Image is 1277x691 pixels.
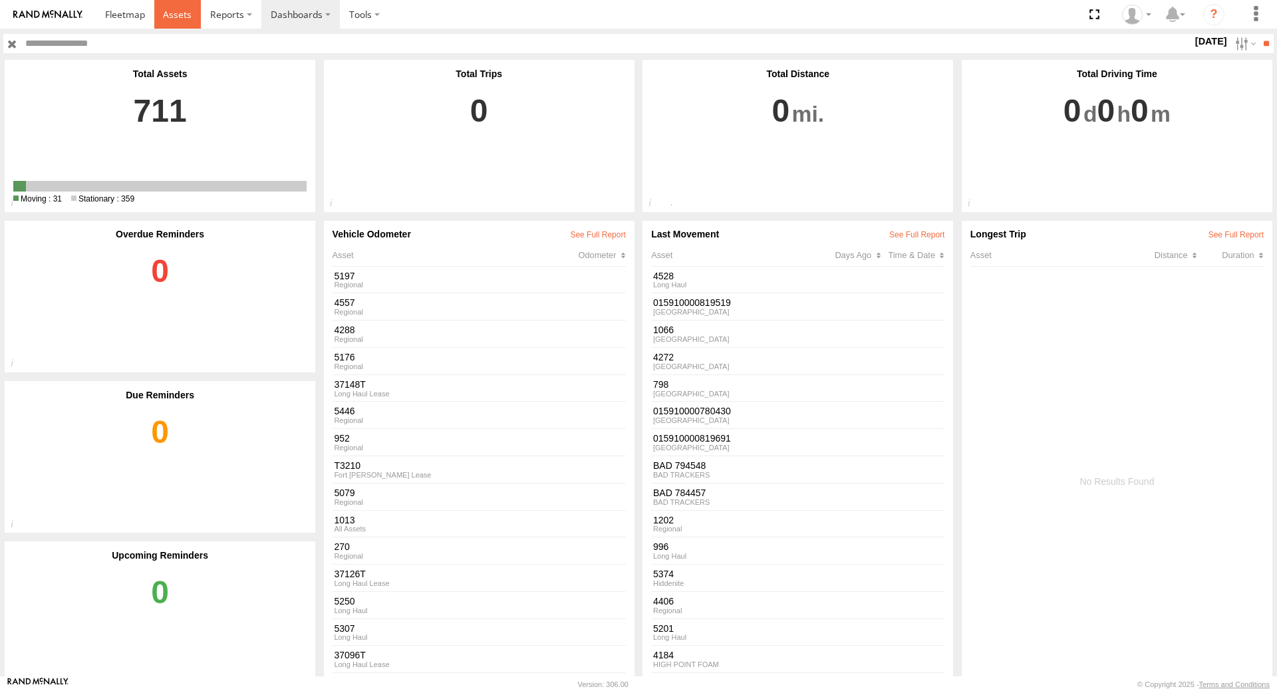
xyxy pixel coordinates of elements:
a: 015910000819691 [653,433,823,444]
a: 4528 [653,271,823,282]
div: View Group Details [334,553,620,560]
div: Last Movement [651,229,944,239]
div: View Group Details [334,444,620,452]
i: ? [1203,4,1224,25]
a: 1066 [653,325,823,336]
label: [DATE] [1193,34,1230,49]
div: [GEOGRAPHIC_DATA] [653,390,823,398]
a: 0 [333,79,626,170]
div: Total Assets [13,69,307,79]
a: 015910000819519 [653,297,823,309]
a: Terms and Conditions [1199,680,1270,688]
div: View Group Details [334,499,620,506]
div: Asset [970,250,1131,260]
div: Long Haul [653,634,823,641]
div: Vehicle Odometer [333,229,626,239]
div: Hiddenite [653,580,823,587]
label: Search Filter Options [1230,34,1258,53]
div: View Group Details [334,525,620,533]
div: © Copyright 2025 - [1137,680,1270,688]
div: [GEOGRAPHIC_DATA] [653,309,823,316]
div: [GEOGRAPHIC_DATA] [653,417,823,424]
div: Click to Sort [1131,250,1197,260]
div: View Group Details [334,281,620,289]
div: View Group Details [334,417,620,424]
a: 4288 [334,325,620,336]
a: 0 0 0 [970,79,1264,170]
div: Version: 306.00 [578,680,629,688]
div: [GEOGRAPHIC_DATA] [653,444,823,452]
div: View Group Details [334,363,620,370]
a: 798 [653,379,823,390]
a: 5079 [334,487,620,499]
span: 0 [1097,79,1131,143]
span: 0 [1131,79,1171,143]
div: Total Trips [333,69,626,79]
div: Total driving time by Assets [962,198,990,212]
div: Regional [653,607,823,615]
a: 0 [13,239,307,364]
div: Long Haul [653,281,823,289]
div: View Group Details [334,634,620,641]
div: HIGH POINT FOAM [653,661,823,668]
a: 5307 [334,623,620,634]
a: 5374 [653,569,823,580]
a: 0 [651,79,944,170]
a: Visit our Website [7,678,69,691]
a: 5176 [334,352,620,363]
a: 5201 [653,623,823,634]
span: 0 [1064,79,1097,143]
div: Total Active/Deployed Assets [5,198,33,212]
a: 015910000780430 [653,406,823,417]
a: 5197 [334,271,620,282]
div: Longest Trip [970,229,1264,239]
div: [GEOGRAPHIC_DATA] [653,363,823,370]
a: 37096T [334,650,620,661]
a: 1202 [653,515,823,526]
a: 4406 [653,596,823,607]
div: [GEOGRAPHIC_DATA] [653,336,823,343]
div: Asset [651,250,835,260]
div: Total distance travelled by assets [642,198,671,212]
div: Click to Sort [835,250,888,260]
a: 37126T [334,569,620,580]
a: 0 [13,400,307,525]
a: BAD 794548 [653,460,823,472]
div: View Group Details [334,607,620,615]
div: BAD TRACKERS [653,499,823,506]
a: BAD 784457 [653,487,823,499]
a: 4272 [653,352,823,363]
div: Overdue Reminders [13,229,307,239]
a: 952 [334,433,620,444]
div: Total completed Trips within the selected period [324,198,353,212]
a: 37148T [334,379,620,390]
div: View Group Details [334,390,620,398]
div: Upcoming Reminders [13,550,307,561]
div: View Group Details [334,661,620,668]
a: 711 [13,79,307,178]
a: 0 [13,561,307,685]
div: View Group Details [334,580,620,587]
a: 4184 [653,650,823,661]
div: View Group Details [334,472,620,479]
div: View Group Details [334,336,620,343]
a: 5446 [334,406,620,417]
a: 4557 [334,297,620,309]
div: Regional [653,525,823,533]
span: 359 [71,194,134,204]
a: 996 [653,541,823,553]
div: Click to Sort [1197,250,1264,260]
div: Click to Sort [579,250,626,260]
div: BAD TRACKERS [653,472,823,479]
div: Total Distance [651,69,944,79]
div: Due Reminders [13,390,307,400]
div: Long Haul [653,553,823,560]
a: 5250 [334,596,620,607]
div: Total number of due reminder notifications generated from your asset reminders [5,519,33,533]
div: Lorelei Moran [1117,5,1156,25]
div: Total number of overdue notifications generated from your asset reminders [5,358,33,372]
span: 31 [13,194,62,204]
a: 1013 [334,515,620,526]
div: Asset [333,250,579,260]
a: 270 [334,541,620,553]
